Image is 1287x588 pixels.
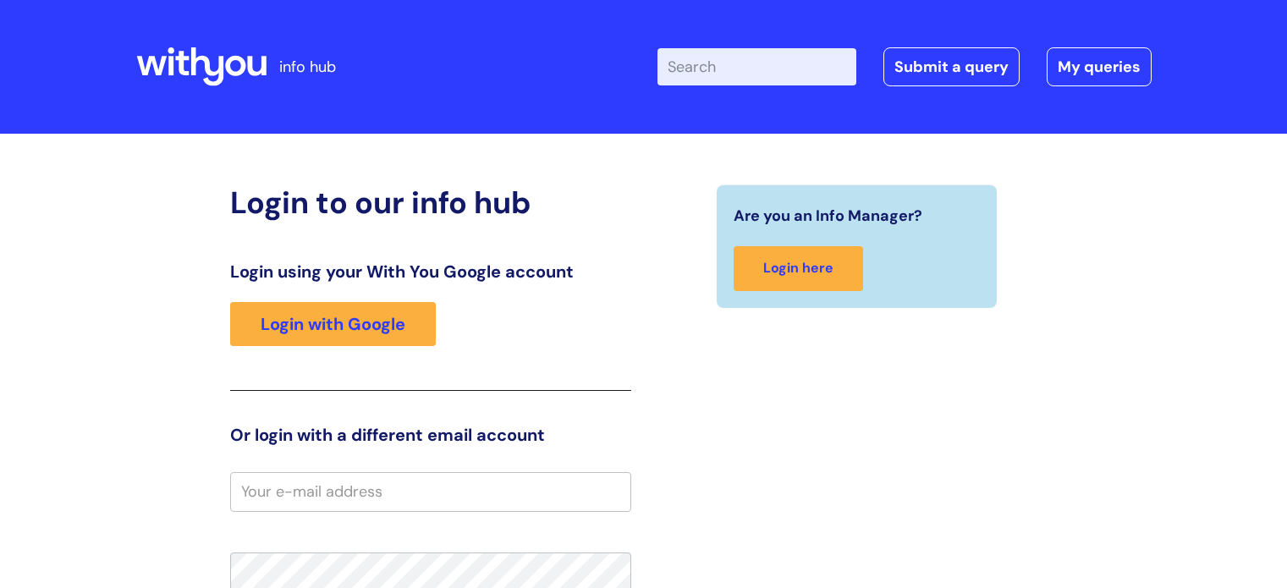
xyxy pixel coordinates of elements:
[1047,47,1152,86] a: My queries
[657,48,856,85] input: Search
[230,302,436,346] a: Login with Google
[230,472,631,511] input: Your e-mail address
[883,47,1020,86] a: Submit a query
[734,202,922,229] span: Are you an Info Manager?
[230,425,631,445] h3: Or login with a different email account
[734,246,863,291] a: Login here
[279,53,336,80] p: info hub
[230,184,631,221] h2: Login to our info hub
[230,261,631,282] h3: Login using your With You Google account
